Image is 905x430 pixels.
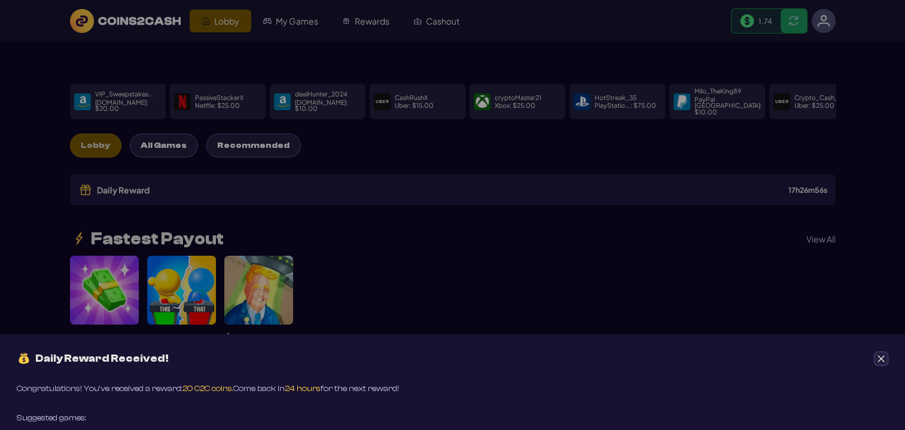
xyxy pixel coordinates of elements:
span: 20 C2C coins. [182,384,233,393]
div: Suggested games: [17,412,86,425]
span: 24 hours [285,384,321,393]
button: Close [874,352,888,366]
img: money [17,351,31,366]
div: Congratulations! You’ve received a reward: Come back in for the next reward! [17,383,399,395]
span: Daily Reward Received! [35,353,169,364]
